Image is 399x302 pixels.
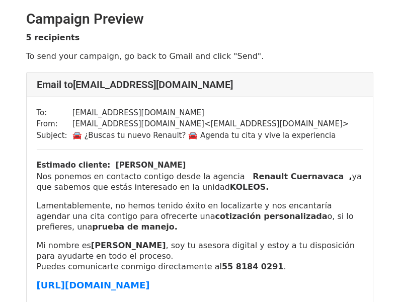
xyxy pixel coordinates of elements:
a: [URL][DOMAIN_NAME] [37,281,150,290]
b: KOLEOS. [230,182,269,192]
p: Lamentablemente, no hemos tenido éxito en localizarte y nos encantaría agendar una cita contigo p... [37,200,363,232]
strong: 55 8184 0291 [222,262,283,271]
font: [URL][DOMAIN_NAME] [37,280,150,290]
h2: Campaign Preview [26,11,373,28]
b: cotización personalizada [215,211,328,221]
p: Mi nombre es , soy tu asesora digital y estoy a tu disposición para ayudarte en todo el proceso. ... [37,240,363,272]
td: 🚘 ¿Buscas tu nuevo Renault? 🚘 Agenda tu cita y vive la experiencia [72,130,349,141]
b: Estimado cliente: [PERSON_NAME] [37,161,186,170]
td: To: [37,107,72,119]
td: [EMAIL_ADDRESS][DOMAIN_NAME] < [EMAIL_ADDRESS][DOMAIN_NAME] > [72,118,349,130]
td: [EMAIL_ADDRESS][DOMAIN_NAME] [72,107,349,119]
b: Renault Cuernavaca [253,172,344,181]
b: prueba de manejo. [92,222,178,232]
td: Subject: [37,130,72,141]
h4: Email to [EMAIL_ADDRESS][DOMAIN_NAME] [37,79,363,91]
b: , [349,172,352,181]
td: From: [37,118,72,130]
strong: [PERSON_NAME] [91,241,166,250]
p: Nos ponemos en contacto contigo desde la agencia ya que sabemos que estás interesado en la unidad [37,171,363,192]
p: To send your campaign, go back to Gmail and click "Send". [26,51,373,61]
strong: 5 recipients [26,33,80,42]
